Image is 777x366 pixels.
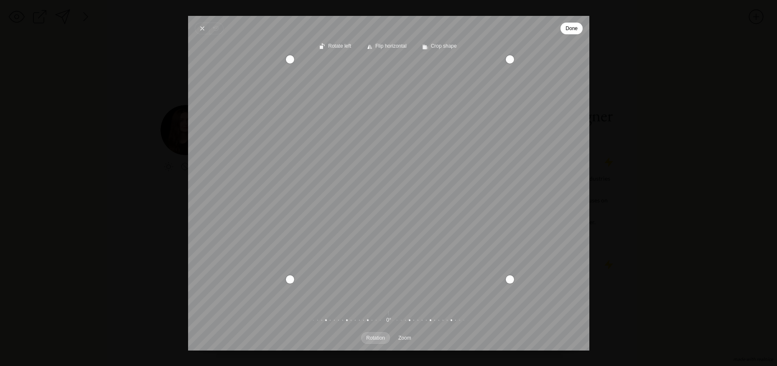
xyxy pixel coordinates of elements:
[566,23,578,33] span: Done
[328,44,351,49] span: Rotate left
[290,275,510,284] div: Drag bottom
[375,44,406,49] span: Flip horizontal
[316,41,356,53] button: Rotate left
[431,44,456,49] span: Crop shape
[366,335,385,340] span: Rotation
[506,59,514,279] div: Drag right
[362,41,411,53] button: Flip horizontal
[290,55,510,64] div: Drag top
[560,23,583,34] button: Done
[398,335,411,340] span: Zoom
[418,41,461,53] button: Crop shape
[285,59,294,279] div: Drag left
